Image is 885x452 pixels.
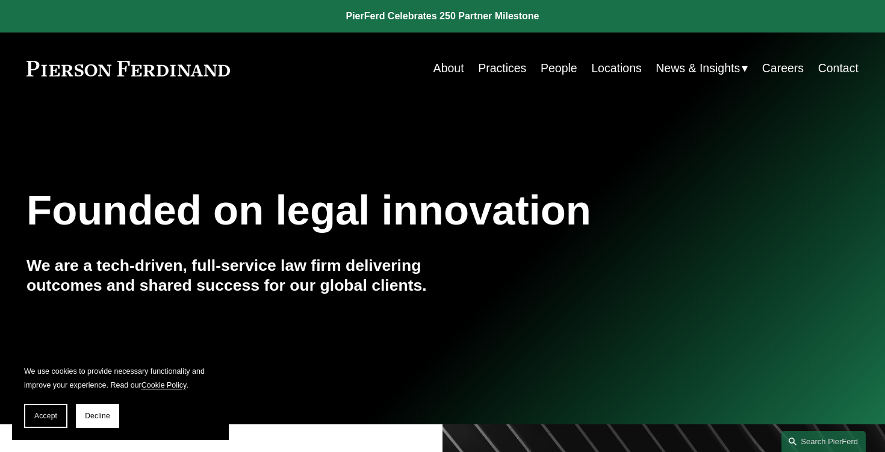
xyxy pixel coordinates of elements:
[762,57,804,80] a: Careers
[656,58,740,79] span: News & Insights
[781,431,866,452] a: Search this site
[24,365,217,392] p: We use cookies to provide necessary functionality and improve your experience. Read our .
[26,256,442,296] h4: We are a tech-driven, full-service law firm delivering outcomes and shared success for our global...
[34,412,57,420] span: Accept
[818,57,859,80] a: Contact
[26,187,720,235] h1: Founded on legal innovation
[24,404,67,428] button: Accept
[76,404,119,428] button: Decline
[656,57,748,80] a: folder dropdown
[141,381,187,389] a: Cookie Policy
[433,57,464,80] a: About
[85,412,110,420] span: Decline
[591,57,642,80] a: Locations
[541,57,577,80] a: People
[12,353,229,440] section: Cookie banner
[478,57,526,80] a: Practices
